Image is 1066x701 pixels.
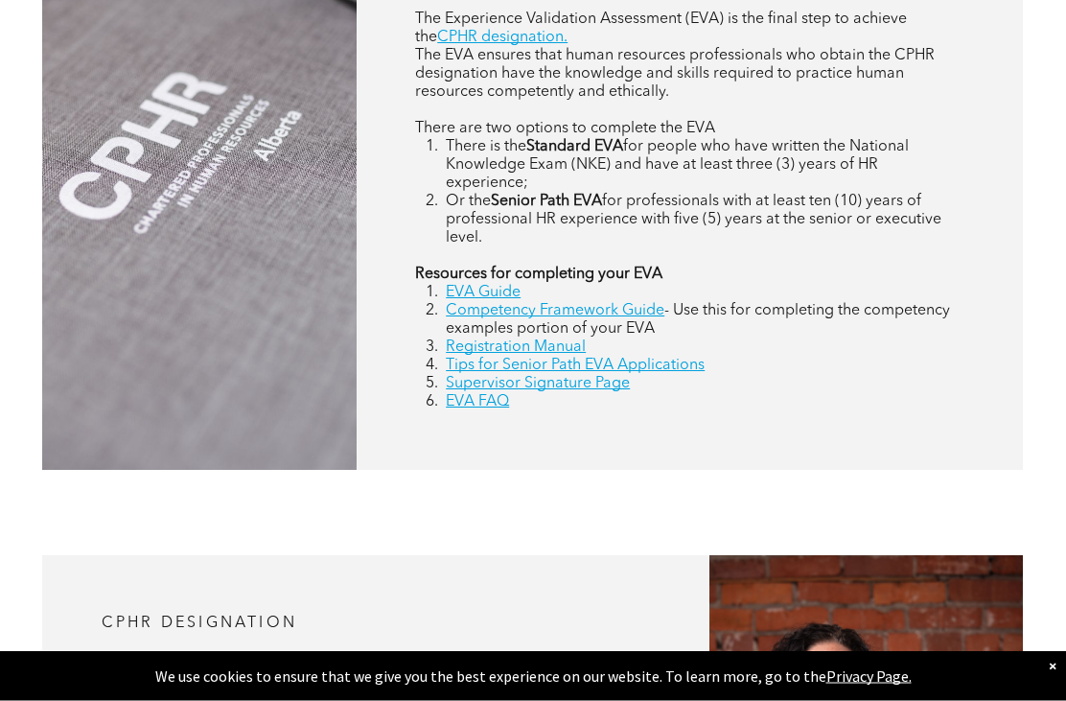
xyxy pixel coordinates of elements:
[446,195,941,246] span: for professionals with at least ten (10) years of professional HR experience with five (5) years ...
[446,195,491,210] span: Or the
[102,617,297,632] span: CPHR DESIGNATION
[415,49,935,101] span: The EVA ensures that human resources professionals who obtain the CPHR designation have the knowl...
[526,140,623,155] strong: Standard EVA
[415,268,662,283] strong: Resources for completing your EVA
[446,377,630,392] a: Supervisor Signature Page
[446,140,909,192] span: for people who have written the National Knowledge Exam (NKE) and have at least three (3) years o...
[415,122,715,137] span: There are two options to complete the EVA
[446,359,705,374] a: Tips for Senior Path EVA Applications
[446,395,509,410] a: EVA FAQ
[446,286,521,301] a: EVA Guide
[415,12,907,46] span: The Experience Validation Assessment (EVA) is the final step to achieve the
[446,140,526,155] span: There is the
[437,31,568,46] a: CPHR designation.
[826,666,912,686] a: Privacy Page.
[1049,656,1056,675] div: Dismiss notification
[491,195,602,210] strong: Senior Path EVA
[446,340,586,356] a: Registration Manual
[446,304,664,319] a: Competency Framework Guide
[446,304,950,338] span: - Use this for completing the competency examples portion of your EVA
